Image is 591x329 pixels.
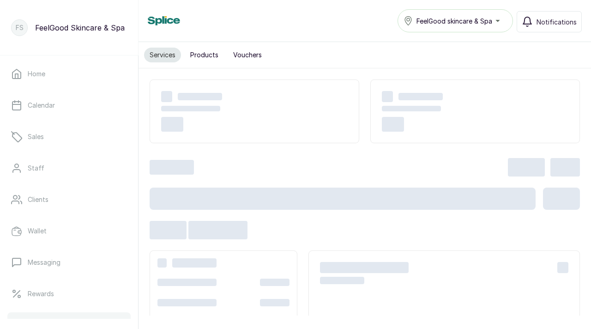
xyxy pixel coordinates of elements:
a: Staff [7,155,131,181]
button: Notifications [517,11,582,32]
a: Sales [7,124,131,150]
button: FeelGood skincare & Spa [398,9,513,32]
p: FS [16,23,24,32]
a: Home [7,61,131,87]
p: Rewards [28,289,54,299]
p: Staff [28,164,44,173]
p: FeelGood Skincare & Spa [35,22,125,33]
a: Messaging [7,250,131,275]
p: Wallet [28,226,47,236]
a: Wallet [7,218,131,244]
span: FeelGood skincare & Spa [416,16,492,26]
button: Products [185,48,224,62]
p: Calendar [28,101,55,110]
button: Services [144,48,181,62]
a: Clients [7,187,131,213]
a: Calendar [7,92,131,118]
p: Clients [28,195,48,204]
p: Sales [28,132,44,141]
p: Messaging [28,258,60,267]
a: Rewards [7,281,131,307]
span: Notifications [537,17,577,27]
button: Vouchers [228,48,267,62]
p: Home [28,69,45,79]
